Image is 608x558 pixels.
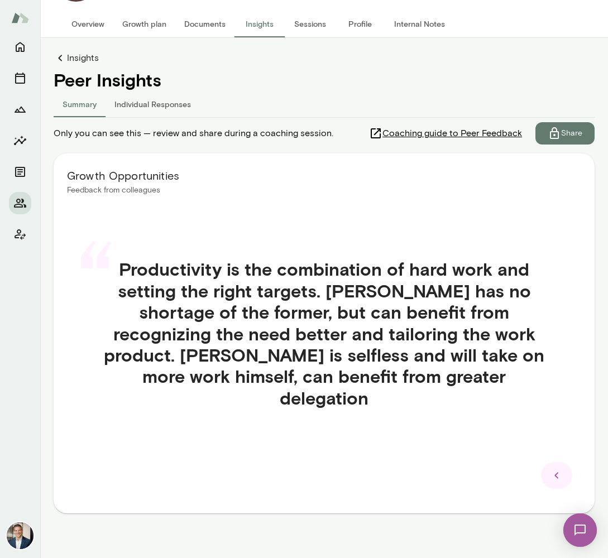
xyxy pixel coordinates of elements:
img: Mento [11,7,29,28]
button: Home [9,36,31,58]
h4: Peer Insights [54,69,595,90]
button: Profile [335,11,385,37]
button: Internal Notes [385,11,454,37]
img: Mark Zschocke [7,522,33,549]
p: Share [561,128,582,139]
a: Coaching guide to Peer Feedback [369,122,535,145]
div: responses-tab [54,90,595,117]
p: Feedback from colleagues [67,185,581,196]
button: Members [9,192,31,214]
button: Documents [9,161,31,183]
span: Only you can see this — review and share during a coaching session. [54,127,333,140]
button: Sessions [285,11,335,37]
button: Individual Responses [106,90,200,117]
button: Share [535,122,595,145]
button: Client app [9,223,31,246]
span: Coaching guide to Peer Feedback [382,127,522,140]
button: Documents [175,11,234,37]
button: Growth plan [113,11,175,37]
button: Insights [9,129,31,152]
button: Overview [63,11,113,37]
button: Sessions [9,67,31,89]
h4: Productivity is the combination of hard work and setting the right targets. [PERSON_NAME] has no ... [74,258,575,408]
a: Insights [54,51,595,65]
div: “ [76,245,115,323]
button: Summary [54,90,106,117]
button: Growth Plan [9,98,31,121]
button: Insights [234,11,285,37]
h6: Growth Opportunities [67,167,581,185]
